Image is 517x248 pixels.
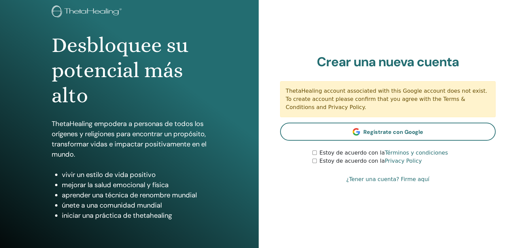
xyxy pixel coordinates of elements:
li: mejorar la salud emocional y física [62,180,207,190]
a: Privacy Policy [385,158,422,164]
a: ¿Tener una cuenta? Firme aquí [346,175,429,183]
li: únete a una comunidad mundial [62,200,207,210]
div: ThetaHealing account associated with this Google account does not exist. To create account please... [280,81,496,117]
span: Regístrate con Google [363,128,423,136]
li: iniciar una práctica de thetahealing [62,210,207,220]
h2: Crear una nueva cuenta [280,54,496,70]
p: ThetaHealing empodera a personas de todos los orígenes y religiones para encontrar un propósito, ... [52,119,207,159]
label: Estoy de acuerdo con la [320,149,448,157]
label: Estoy de acuerdo con la [320,157,422,165]
a: Términos y condiciones [385,149,448,156]
li: aprender una técnica de renombre mundial [62,190,207,200]
li: vivir un estilo de vida positivo [62,170,207,180]
a: Regístrate con Google [280,123,496,141]
h1: Desbloquee su potencial más alto [52,33,207,108]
